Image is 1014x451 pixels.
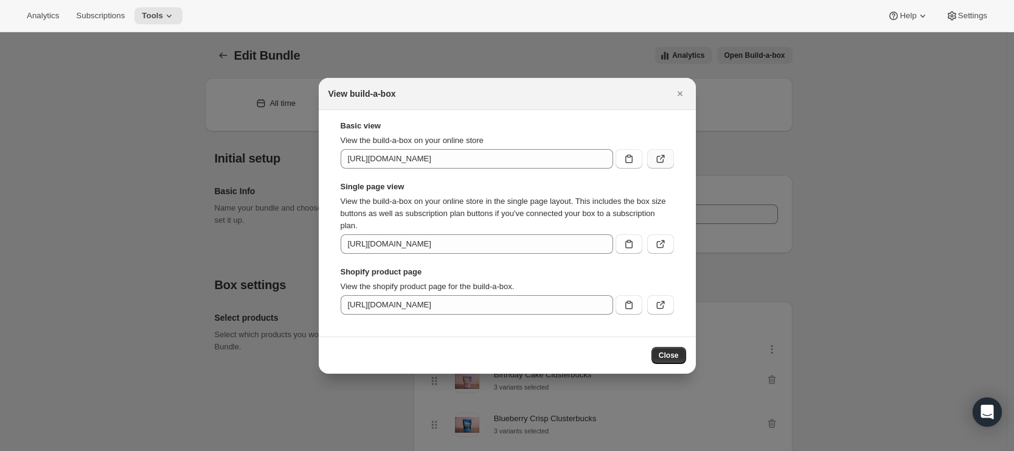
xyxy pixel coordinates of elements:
span: Tools [142,11,163,21]
p: View the shopify product page for the build-a-box. [341,281,674,293]
button: Analytics [19,7,66,24]
button: Help [880,7,936,24]
button: Close [672,85,689,102]
strong: Single page view [341,181,674,193]
span: Subscriptions [76,11,125,21]
span: Close [659,351,679,360]
span: Help [900,11,916,21]
p: View the build-a-box on your online store [341,135,674,147]
p: View the build-a-box on your online store in the single page layout. This includes the box size b... [341,195,674,232]
button: Close [651,347,686,364]
span: Analytics [27,11,59,21]
button: Tools [134,7,182,24]
div: Open Intercom Messenger [973,397,1002,427]
button: Subscriptions [69,7,132,24]
strong: Shopify product page [341,266,674,278]
strong: Basic view [341,120,674,132]
button: Settings [939,7,995,24]
h2: View build-a-box [328,88,396,100]
span: Settings [958,11,987,21]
